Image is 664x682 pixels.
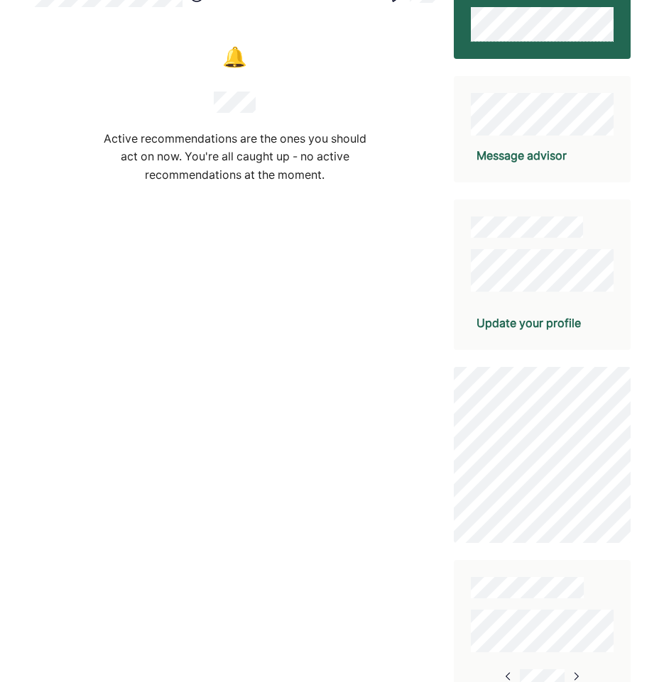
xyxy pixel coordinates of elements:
div: Active recommendations are the ones you should act on now. You're all caught up - no active recom... [97,130,374,185]
img: right-arrow [503,671,514,682]
div: Update your profile [477,314,581,331]
img: right-arrow [570,671,582,682]
div: 🔔 [222,43,247,75]
div: Message advisor [477,147,567,164]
